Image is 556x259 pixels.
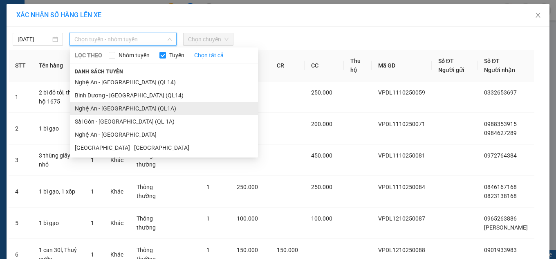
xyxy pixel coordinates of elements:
span: 1 [91,251,94,258]
span: Danh sách tuyến [70,68,128,75]
td: 3 thùng giấy to nhỏ [32,144,84,176]
span: 450.000 [311,152,332,159]
td: 4 [9,176,32,207]
span: 150.000 [237,247,258,253]
span: VPDL1110250081 [378,152,425,159]
span: 0984627289 [484,130,517,136]
td: 1 [9,81,32,113]
span: 250.000 [311,184,332,190]
th: Mã GD [372,50,432,81]
span: 100.000 [311,215,332,222]
span: VPDL1210250088 [378,247,425,253]
td: Thông thường [130,144,172,176]
span: Nhóm tuyến [115,51,153,60]
span: 1 [91,220,94,226]
td: Thông thường [130,207,172,239]
span: 250.000 [237,184,258,190]
span: 0846167168 [484,184,517,190]
td: 1 bì gạo [32,113,84,144]
span: 150.000 [277,247,298,253]
span: 0972764384 [484,152,517,159]
th: CC [305,50,344,81]
td: 2 [9,113,32,144]
span: 100.000 [237,215,258,222]
td: 2 bì đỏ tỏi, thu hộ 1675 [32,81,84,113]
input: 12/10/2025 [18,35,51,44]
span: Chọn tuyến - nhóm tuyến [74,33,172,45]
span: VPDL1110250084 [378,184,425,190]
td: Thông thường [130,176,172,207]
span: down [167,37,172,42]
li: Sài Gòn - [GEOGRAPHIC_DATA] (QL 1A) [70,115,258,128]
span: 0901933983 [484,247,517,253]
span: Tuyến [166,51,188,60]
span: LỌC THEO [75,51,102,60]
td: Khác [104,144,130,176]
li: Nghệ An - [GEOGRAPHIC_DATA] [70,128,258,141]
th: CR [270,50,305,81]
td: Khác [104,207,130,239]
li: Nghệ An - [GEOGRAPHIC_DATA] (QL14) [70,76,258,89]
td: 3 [9,144,32,176]
td: 5 [9,207,32,239]
span: Người gửi [438,67,464,73]
span: Số ĐT [484,58,500,64]
span: VPDL1110250071 [378,121,425,127]
span: 0965263886 [484,215,517,222]
td: Khác [104,176,130,207]
td: 1 bì gạo, 1 xốp [32,176,84,207]
td: 1 bì gạo [32,207,84,239]
span: Số ĐT [438,58,454,64]
span: 1 [206,184,210,190]
th: Tên hàng [32,50,84,81]
span: 1 [206,247,210,253]
span: 0988353915 [484,121,517,127]
li: [GEOGRAPHIC_DATA] - [GEOGRAPHIC_DATA] [70,141,258,154]
span: 0823138168 [484,193,517,199]
button: Close [527,4,549,27]
span: Chọn chuyến [188,33,229,45]
span: close [535,12,541,18]
span: [PERSON_NAME] [484,224,528,231]
span: 250.000 [311,89,332,96]
th: Thu hộ [344,50,372,81]
li: Nghệ An - [GEOGRAPHIC_DATA] (QL1A) [70,102,258,115]
span: XÁC NHẬN SỐ HÀNG LÊN XE [16,11,101,19]
th: STT [9,50,32,81]
a: Chọn tất cả [194,51,224,60]
span: 1 [206,215,210,222]
span: Người nhận [484,67,515,73]
li: Bình Dương - [GEOGRAPHIC_DATA] (QL14) [70,89,258,102]
span: 200.000 [311,121,332,127]
span: 1 [91,157,94,163]
span: 1 [91,188,94,195]
span: 0332653697 [484,89,517,96]
span: VPDL1210250087 [378,215,425,222]
span: VPDL1110250059 [378,89,425,96]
